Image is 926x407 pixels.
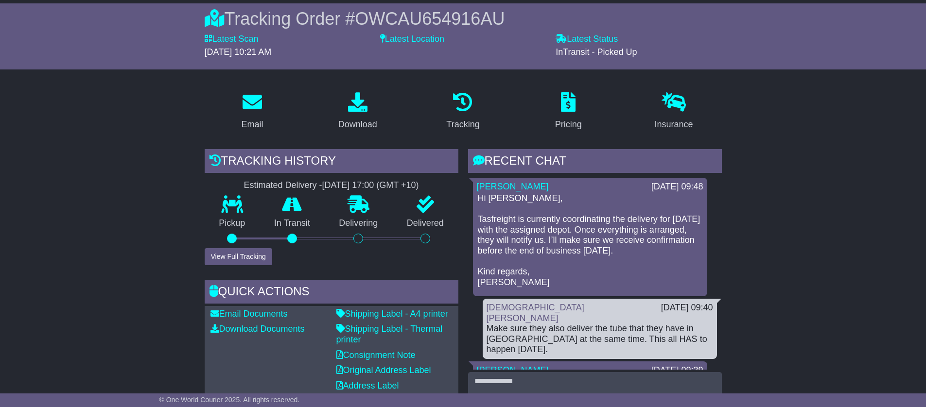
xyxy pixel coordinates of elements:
div: Insurance [655,118,693,131]
div: Quick Actions [205,280,458,306]
a: Download [332,89,384,135]
div: Pricing [555,118,582,131]
button: View Full Tracking [205,248,272,265]
a: Consignment Note [336,350,416,360]
a: [PERSON_NAME] [477,365,549,375]
a: Tracking [440,89,486,135]
span: InTransit - Picked Up [556,47,637,57]
p: Delivered [392,218,458,229]
a: [DEMOGRAPHIC_DATA][PERSON_NAME] [487,303,584,323]
a: [PERSON_NAME] [477,182,549,191]
p: Hi [PERSON_NAME], Tasfreight is currently coordinating the delivery for [DATE] with the assigned ... [478,193,702,288]
span: © One World Courier 2025. All rights reserved. [159,396,300,404]
label: Latest Scan [205,34,259,45]
div: Make sure they also deliver the tube that they have in [GEOGRAPHIC_DATA] at the same time. This a... [487,323,713,355]
a: Email [235,89,269,135]
a: Email Documents [210,309,288,319]
label: Latest Status [556,34,618,45]
p: Delivering [325,218,393,229]
div: Tracking history [205,149,458,175]
p: In Transit [260,218,325,229]
label: Latest Location [380,34,444,45]
div: Tracking Order # [205,8,722,29]
div: [DATE] 09:39 [651,365,703,376]
p: Pickup [205,218,260,229]
span: OWCAU654916AU [355,9,505,29]
span: [DATE] 10:21 AM [205,47,272,57]
div: Download [338,118,377,131]
a: Address Label [336,381,399,390]
a: Download Documents [210,324,305,334]
div: [DATE] 09:48 [651,182,703,192]
div: [DATE] 17:00 (GMT +10) [322,180,419,191]
div: Tracking [446,118,479,131]
div: [DATE] 09:40 [661,303,713,313]
a: Pricing [549,89,588,135]
div: Email [241,118,263,131]
div: RECENT CHAT [468,149,722,175]
a: Original Address Label [336,365,431,375]
a: Shipping Label - A4 printer [336,309,448,319]
div: Estimated Delivery - [205,180,458,191]
a: Insurance [648,89,699,135]
a: Shipping Label - Thermal printer [336,324,443,344]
